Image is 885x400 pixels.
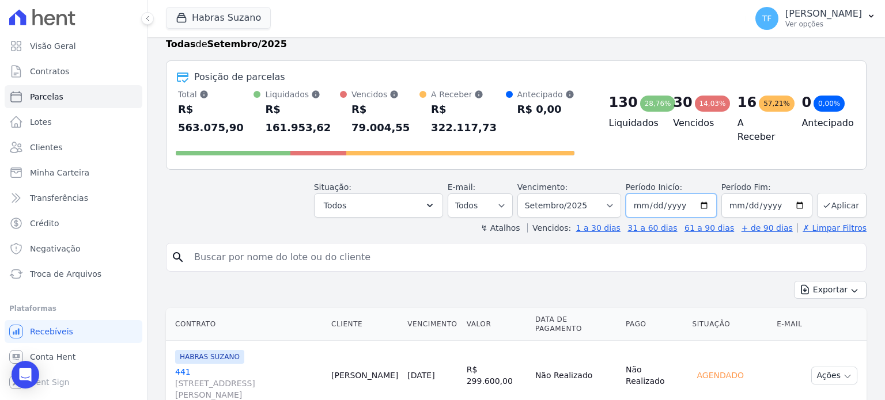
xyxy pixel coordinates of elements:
[817,193,867,218] button: Aplicar
[265,100,339,137] div: R$ 161.953,62
[772,308,807,341] th: E-mail
[517,100,574,119] div: R$ 0,00
[431,100,505,137] div: R$ 322.117,73
[30,116,52,128] span: Lotes
[737,93,757,112] div: 16
[721,181,812,193] label: Período Fim:
[609,93,638,112] div: 130
[5,262,142,285] a: Troca de Arquivos
[12,361,39,388] div: Open Intercom Messenger
[640,96,676,112] div: 28,76%
[30,66,69,77] span: Contratos
[166,37,287,51] p: de
[5,186,142,209] a: Transferências
[5,136,142,159] a: Clientes
[30,142,62,153] span: Clientes
[5,212,142,235] a: Crédito
[30,91,63,102] span: Parcelas
[5,111,142,134] a: Lotes
[762,14,772,22] span: TF
[5,60,142,83] a: Contratos
[5,161,142,184] a: Minha Carteira
[5,320,142,343] a: Recebíveis
[30,326,73,337] span: Recebíveis
[178,100,254,137] div: R$ 563.075,90
[5,237,142,260] a: Negativação
[746,2,885,35] button: TF [PERSON_NAME] Ver opções
[314,193,443,218] button: Todos
[481,223,520,233] label: ↯ Atalhos
[673,93,692,112] div: 30
[30,218,59,229] span: Crédito
[785,8,862,20] p: [PERSON_NAME]
[609,116,655,130] h4: Liquidados
[5,345,142,368] a: Conta Hent
[30,167,89,178] span: Minha Carteira
[673,116,719,130] h4: Vencidos
[626,182,682,192] label: Período Inicío:
[178,89,254,100] div: Total
[407,371,434,380] a: [DATE]
[194,70,285,84] div: Posição de parcelas
[794,281,867,299] button: Exportar
[5,85,142,108] a: Parcelas
[431,89,505,100] div: A Receber
[265,89,339,100] div: Liquidados
[693,367,748,383] div: Agendado
[814,96,845,112] div: 0,00%
[801,93,811,112] div: 0
[30,268,101,280] span: Troca de Arquivos
[811,367,857,384] button: Ações
[531,308,621,341] th: Data de Pagamento
[30,351,75,363] span: Conta Hent
[327,308,403,341] th: Cliente
[448,182,476,192] label: E-mail:
[737,116,784,144] h4: A Receber
[517,89,574,100] div: Antecipado
[403,308,462,341] th: Vencimento
[517,182,568,192] label: Vencimento:
[462,308,531,341] th: Valor
[207,39,287,49] strong: Setembro/2025
[324,199,346,212] span: Todos
[314,182,351,192] label: Situação:
[351,100,419,137] div: R$ 79.004,55
[175,350,244,364] span: HABRAS SUZANO
[351,89,419,100] div: Vencidos
[30,243,81,254] span: Negativação
[785,20,862,29] p: Ver opções
[527,223,571,233] label: Vencidos:
[759,96,795,112] div: 57,21%
[695,96,731,112] div: 14,03%
[801,116,848,130] h4: Antecipado
[684,223,734,233] a: 61 a 90 dias
[742,223,793,233] a: + de 90 dias
[187,246,861,269] input: Buscar por nome do lote ou do cliente
[627,223,677,233] a: 31 a 60 dias
[166,308,327,341] th: Contrato
[621,308,687,341] th: Pago
[171,250,185,264] i: search
[5,35,142,58] a: Visão Geral
[688,308,773,341] th: Situação
[166,39,196,49] strong: Todas
[797,223,867,233] a: ✗ Limpar Filtros
[576,223,621,233] a: 1 a 30 dias
[30,40,76,52] span: Visão Geral
[166,7,271,29] button: Habras Suzano
[9,302,138,315] div: Plataformas
[30,192,88,204] span: Transferências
